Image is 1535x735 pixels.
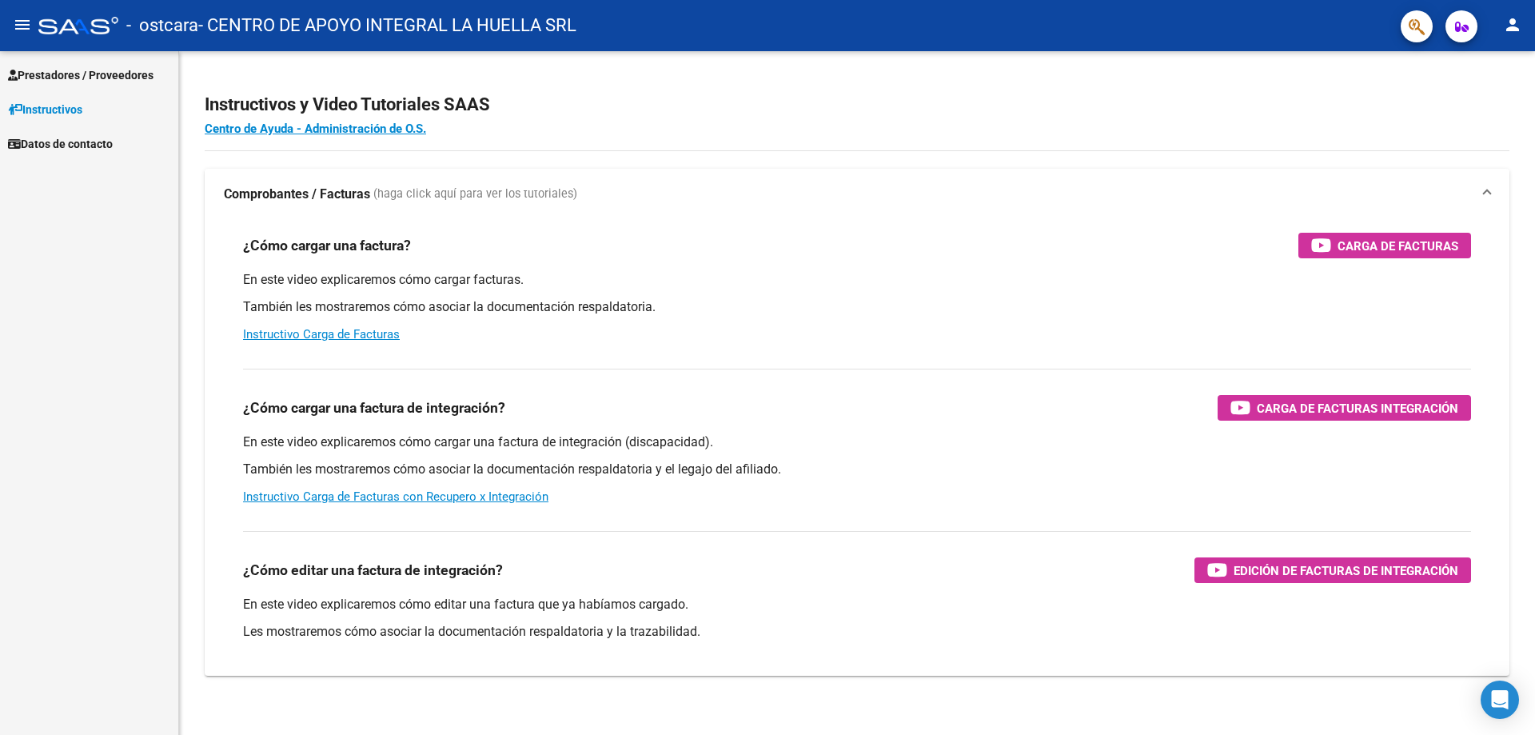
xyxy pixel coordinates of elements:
[243,271,1471,289] p: En este video explicaremos cómo cargar facturas.
[126,8,198,43] span: - ostcara
[1298,233,1471,258] button: Carga de Facturas
[243,298,1471,316] p: También les mostraremos cómo asociar la documentación respaldatoria.
[243,596,1471,613] p: En este video explicaremos cómo editar una factura que ya habíamos cargado.
[205,220,1509,676] div: Comprobantes / Facturas (haga click aquí para ver los tutoriales)
[205,169,1509,220] mat-expansion-panel-header: Comprobantes / Facturas (haga click aquí para ver los tutoriales)
[243,461,1471,478] p: También les mostraremos cómo asociar la documentación respaldatoria y el legajo del afiliado.
[1257,398,1458,418] span: Carga de Facturas Integración
[243,234,411,257] h3: ¿Cómo cargar una factura?
[243,433,1471,451] p: En este video explicaremos cómo cargar una factura de integración (discapacidad).
[13,15,32,34] mat-icon: menu
[205,90,1509,120] h2: Instructivos y Video Tutoriales SAAS
[224,186,370,203] strong: Comprobantes / Facturas
[243,327,400,342] a: Instructivo Carga de Facturas
[1481,681,1519,719] div: Open Intercom Messenger
[243,623,1471,641] p: Les mostraremos cómo asociar la documentación respaldatoria y la trazabilidad.
[8,101,82,118] span: Instructivos
[243,489,548,504] a: Instructivo Carga de Facturas con Recupero x Integración
[243,397,505,419] h3: ¿Cómo cargar una factura de integración?
[8,135,113,153] span: Datos de contacto
[1503,15,1522,34] mat-icon: person
[243,559,503,581] h3: ¿Cómo editar una factura de integración?
[1338,236,1458,256] span: Carga de Facturas
[205,122,426,136] a: Centro de Ayuda - Administración de O.S.
[1218,395,1471,421] button: Carga de Facturas Integración
[1194,557,1471,583] button: Edición de Facturas de integración
[373,186,577,203] span: (haga click aquí para ver los tutoriales)
[1234,561,1458,581] span: Edición de Facturas de integración
[198,8,576,43] span: - CENTRO DE APOYO INTEGRAL LA HUELLA SRL
[8,66,153,84] span: Prestadores / Proveedores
